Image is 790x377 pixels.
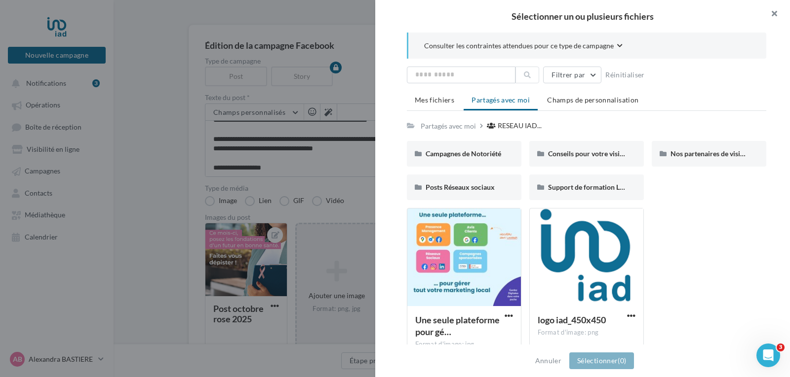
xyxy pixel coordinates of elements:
button: Annuler [531,355,565,367]
span: Conseils pour votre visibilité locale [548,149,655,158]
span: logo iad_450x450 [538,314,606,325]
div: Format d'image: png [538,328,635,337]
div: Format d'image: jpg [415,340,513,349]
span: Posts Réseaux sociaux [426,183,495,191]
button: Filtrer par [543,67,601,83]
button: Consulter les contraintes attendues pour ce type de campagne [424,40,623,53]
span: RESEAU IAD... [498,121,542,131]
span: Champs de personnalisation [547,96,638,104]
span: Nos partenaires de visibilité locale [671,149,776,158]
span: 3 [777,343,785,351]
span: Partagés avec moi [472,96,530,104]
div: Partagés avec moi [421,121,476,131]
iframe: Intercom live chat [756,343,780,367]
span: (0) [618,356,626,365]
h2: Sélectionner un ou plusieurs fichiers [391,12,774,21]
span: Mes fichiers [415,96,454,104]
span: Campagnes de Notoriété [426,149,501,158]
span: Consulter les contraintes attendues pour ce type de campagne [424,41,614,51]
span: Support de formation Localads [548,183,643,191]
button: Réinitialiser [601,69,649,81]
button: Sélectionner(0) [569,352,634,369]
span: Une seule plateforme pour gérer tout votre marketing local [415,314,500,337]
